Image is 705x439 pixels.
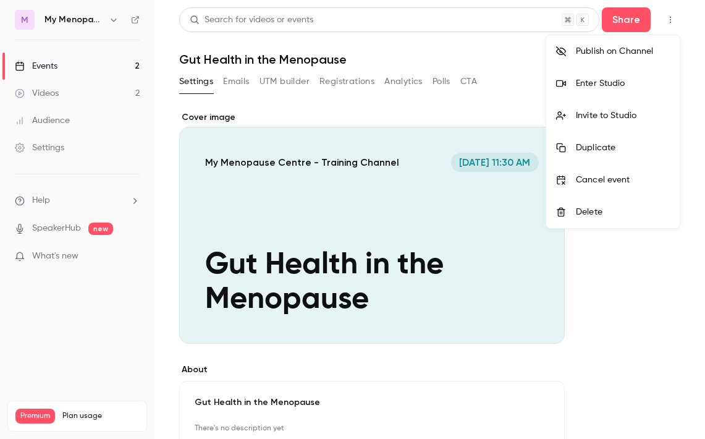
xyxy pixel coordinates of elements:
[576,45,670,58] div: Publish on Channel
[576,142,670,154] div: Duplicate
[576,174,670,186] div: Cancel event
[576,206,670,218] div: Delete
[576,77,670,90] div: Enter Studio
[576,109,670,122] div: Invite to Studio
